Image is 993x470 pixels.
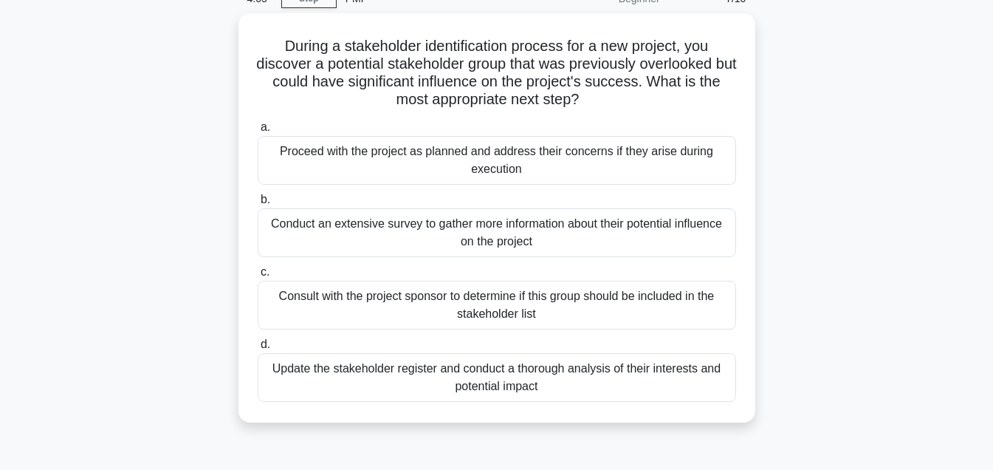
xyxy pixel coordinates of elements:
div: Update the stakeholder register and conduct a thorough analysis of their interests and potential ... [258,353,736,402]
div: Conduct an extensive survey to gather more information about their potential influence on the pro... [258,208,736,257]
div: Consult with the project sponsor to determine if this group should be included in the stakeholder... [258,281,736,330]
h5: During a stakeholder identification process for a new project, you discover a potential stakehold... [256,37,738,109]
div: Proceed with the project as planned and address their concerns if they arise during execution [258,136,736,185]
span: b. [261,193,270,205]
span: a. [261,120,270,133]
span: c. [261,265,269,278]
span: d. [261,338,270,350]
